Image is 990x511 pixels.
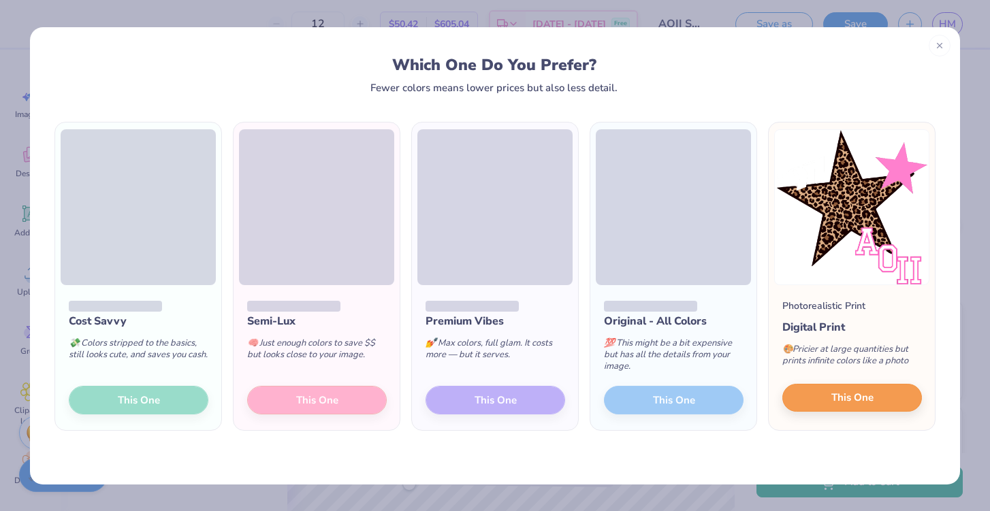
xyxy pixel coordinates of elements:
div: Original - All Colors [604,313,744,329]
div: Digital Print [782,319,922,335]
span: 🧠 [247,337,258,349]
div: This might be a bit expensive but has all the details from your image. [604,329,744,386]
span: 💸 [69,337,80,349]
img: Photorealistic preview [774,129,929,285]
div: Pricier at large quantities but prints infinite colors like a photo [782,335,922,380]
div: Just enough colors to save $$ but looks close to your image. [247,329,387,374]
div: Which One Do You Prefer? [67,56,922,74]
div: Photorealistic Print [782,299,865,313]
span: This One [831,390,874,406]
div: Premium Vibes [426,313,565,329]
span: 🎨 [782,343,793,355]
span: 💅 [426,337,436,349]
div: Colors stripped to the basics, still looks cute, and saves you cash. [69,329,208,374]
span: 💯 [604,337,615,349]
div: Fewer colors means lower prices but also less detail. [370,82,618,93]
button: This One [782,384,922,412]
div: Max colors, full glam. It costs more — but it serves. [426,329,565,374]
div: Cost Savvy [69,313,208,329]
div: Semi-Lux [247,313,387,329]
